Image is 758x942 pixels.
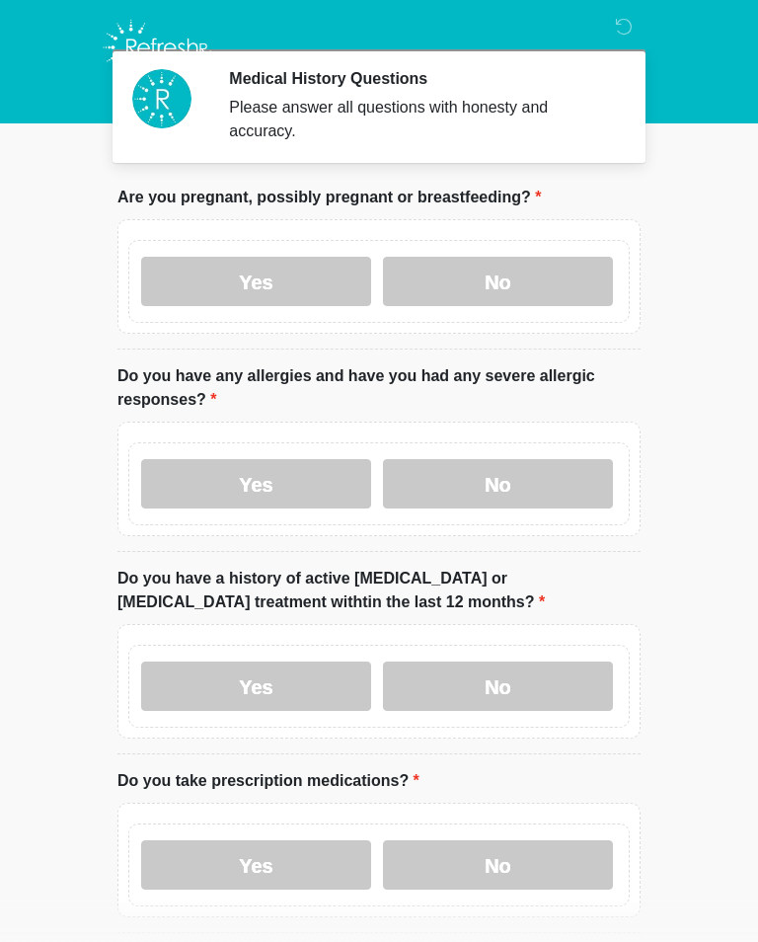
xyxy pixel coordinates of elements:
label: Do you have any allergies and have you had any severe allergic responses? [117,364,641,412]
label: Do you have a history of active [MEDICAL_DATA] or [MEDICAL_DATA] treatment withtin the last 12 mo... [117,567,641,614]
label: Yes [141,662,371,711]
img: Refresh RX Logo [98,15,217,80]
label: Yes [141,459,371,509]
div: Please answer all questions with honesty and accuracy. [229,96,611,143]
label: No [383,840,613,890]
label: Are you pregnant, possibly pregnant or breastfeeding? [117,186,541,209]
label: Yes [141,840,371,890]
label: Do you take prescription medications? [117,769,419,793]
label: No [383,257,613,306]
label: Yes [141,257,371,306]
img: Agent Avatar [132,69,191,128]
label: No [383,459,613,509]
label: No [383,662,613,711]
